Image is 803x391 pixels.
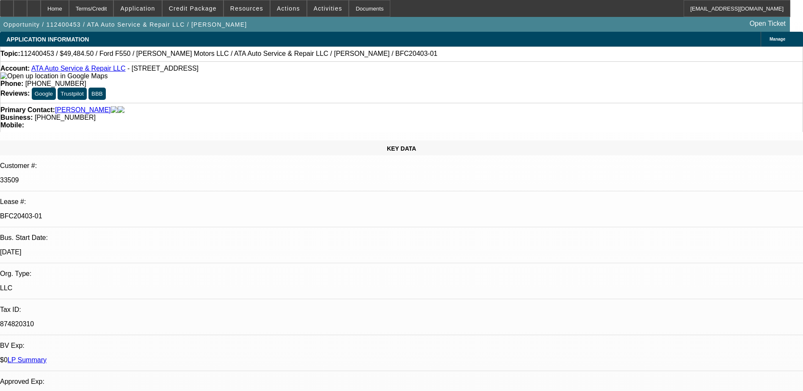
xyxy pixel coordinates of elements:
[25,80,86,87] span: [PHONE_NUMBER]
[88,88,106,100] button: BBB
[111,106,118,114] img: facebook-icon.png
[31,65,126,72] a: ATA Auto Service & Repair LLC
[8,356,47,363] a: LP Summary
[770,37,785,41] span: Manage
[169,5,217,12] span: Credit Package
[55,106,111,114] a: [PERSON_NAME]
[3,21,247,28] span: Opportunity / 112400453 / ATA Auto Service & Repair LLC / [PERSON_NAME]
[0,72,108,80] img: Open up location in Google Maps
[270,0,306,17] button: Actions
[0,72,108,80] a: View Google Maps
[0,106,55,114] strong: Primary Contact:
[32,88,56,100] button: Google
[127,65,199,72] span: - [STREET_ADDRESS]
[6,36,89,43] span: APPLICATION INFORMATION
[307,0,349,17] button: Activities
[746,17,789,31] a: Open Ticket
[224,0,270,17] button: Resources
[230,5,263,12] span: Resources
[20,50,438,58] span: 112400453 / $49,484.50 / Ford F550 / [PERSON_NAME] Motors LLC / ATA Auto Service & Repair LLC / [...
[0,65,30,72] strong: Account:
[0,50,20,58] strong: Topic:
[58,88,86,100] button: Trustpilot
[35,114,96,121] span: [PHONE_NUMBER]
[387,145,416,152] span: KEY DATA
[314,5,342,12] span: Activities
[0,121,24,129] strong: Mobile:
[120,5,155,12] span: Application
[0,114,33,121] strong: Business:
[163,0,223,17] button: Credit Package
[114,0,161,17] button: Application
[118,106,124,114] img: linkedin-icon.png
[277,5,300,12] span: Actions
[0,80,23,87] strong: Phone:
[0,90,30,97] strong: Reviews:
